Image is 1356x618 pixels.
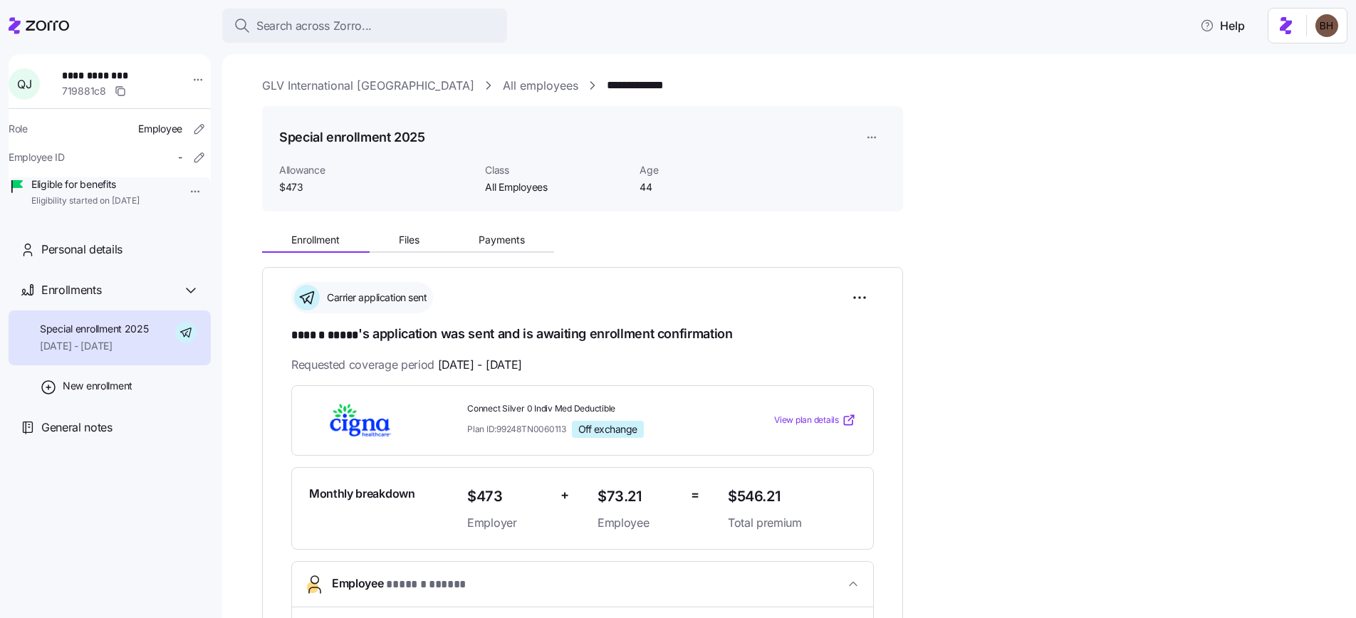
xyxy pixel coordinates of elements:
[31,177,140,192] span: Eligible for benefits
[467,423,566,435] span: Plan ID: 99248TN0060113
[17,78,31,90] span: Q J
[41,281,101,299] span: Enrollments
[279,180,474,194] span: $473
[1315,14,1338,37] img: c3c218ad70e66eeb89914ccc98a2927c
[578,423,637,436] span: Off exchange
[40,322,149,336] span: Special enrollment 2025
[1189,11,1256,40] button: Help
[62,84,106,98] span: 719881c8
[438,356,522,374] span: [DATE] - [DATE]
[503,77,578,95] a: All employees
[291,235,340,245] span: Enrollment
[262,77,474,95] a: GLV International [GEOGRAPHIC_DATA]
[222,9,507,43] button: Search across Zorro...
[63,379,132,393] span: New enrollment
[9,122,28,136] span: Role
[467,485,549,508] span: $473
[9,150,65,164] span: Employee ID
[279,163,474,177] span: Allowance
[1200,17,1245,34] span: Help
[691,485,699,506] span: =
[485,180,628,194] span: All Employees
[479,235,525,245] span: Payments
[640,163,783,177] span: Age
[291,356,522,374] span: Requested coverage period
[467,403,716,415] span: Connect Silver 0 Indiv Med Deductible
[485,163,628,177] span: Class
[279,128,425,146] h1: Special enrollment 2025
[309,404,412,436] img: Cigna Healthcare
[291,325,874,345] h1: 's application was sent and is awaiting enrollment confirmation
[309,485,415,503] span: Monthly breakdown
[178,150,182,164] span: -
[41,419,113,436] span: General notes
[598,485,679,508] span: $73.21
[332,575,466,594] span: Employee
[40,339,149,353] span: [DATE] - [DATE]
[467,514,549,532] span: Employer
[728,514,856,532] span: Total premium
[323,290,427,305] span: Carrier application sent
[774,413,856,427] a: View plan details
[560,485,569,506] span: +
[256,17,372,35] span: Search across Zorro...
[640,180,783,194] span: 44
[138,122,182,136] span: Employee
[774,414,839,427] span: View plan details
[598,514,679,532] span: Employee
[41,241,122,258] span: Personal details
[399,235,419,245] span: Files
[728,485,856,508] span: $546.21
[31,195,140,207] span: Eligibility started on [DATE]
